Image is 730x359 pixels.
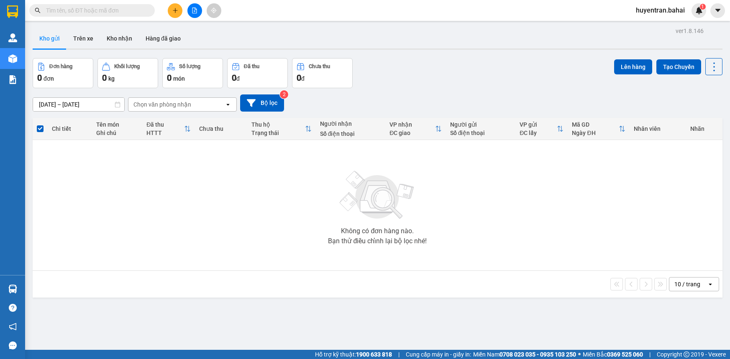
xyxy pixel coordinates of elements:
[207,3,221,18] button: aim
[389,121,435,128] div: VP nhận
[607,351,643,358] strong: 0369 525 060
[247,118,316,140] th: Toggle SortBy
[583,350,643,359] span: Miền Bắc
[179,64,200,69] div: Số lượng
[251,130,305,136] div: Trạng thái
[244,64,259,69] div: Đã thu
[320,120,382,127] div: Người nhận
[520,130,557,136] div: ĐC lấy
[707,281,714,288] svg: open
[614,59,652,74] button: Lên hàng
[102,73,107,83] span: 0
[236,75,240,82] span: đ
[309,64,330,69] div: Chưa thu
[232,73,236,83] span: 0
[52,125,88,132] div: Chi tiết
[301,75,305,82] span: đ
[7,5,18,18] img: logo-vxr
[35,8,41,13] span: search
[701,4,704,10] span: 1
[710,3,725,18] button: caret-down
[187,3,202,18] button: file-add
[142,118,195,140] th: Toggle SortBy
[199,125,243,132] div: Chưa thu
[389,130,435,136] div: ĐC giao
[714,7,722,14] span: caret-down
[515,118,568,140] th: Toggle SortBy
[33,98,124,111] input: Select a date range.
[133,100,191,109] div: Chọn văn phòng nhận
[100,28,139,48] button: Kho nhận
[406,350,471,359] span: Cung cấp máy in - giấy in:
[656,59,701,74] button: Tạo Chuyến
[225,101,231,108] svg: open
[634,125,682,132] div: Nhân viên
[520,121,557,128] div: VP gửi
[227,58,288,88] button: Đã thu0đ
[280,90,288,99] sup: 2
[578,353,581,356] span: ⚪️
[146,130,184,136] div: HTTT
[44,75,54,82] span: đơn
[172,8,178,13] span: plus
[328,238,427,244] div: Bạn thử điều chỉnh lại bộ lọc nhé!
[240,94,284,112] button: Bộ lọc
[572,121,619,128] div: Mã GD
[162,58,223,88] button: Số lượng0món
[251,121,305,128] div: Thu hộ
[568,118,630,140] th: Toggle SortBy
[37,73,42,83] span: 0
[356,351,392,358] strong: 1900 633 818
[398,350,400,359] span: |
[297,73,301,83] span: 0
[700,4,706,10] sup: 1
[629,5,692,15] span: huyentran.bahai
[8,54,17,63] img: warehouse-icon
[108,75,115,82] span: kg
[167,73,172,83] span: 0
[695,7,703,14] img: icon-new-feature
[114,64,140,69] div: Khối lượng
[649,350,651,359] span: |
[8,33,17,42] img: warehouse-icon
[97,58,158,88] button: Khối lượng0kg
[9,323,17,331] span: notification
[674,280,700,288] div: 10 / trang
[385,118,446,140] th: Toggle SortBy
[192,8,197,13] span: file-add
[96,121,138,128] div: Tên món
[473,350,576,359] span: Miền Nam
[336,166,419,224] img: svg+xml;base64,PHN2ZyBjbGFzcz0ibGlzdC1wbHVnX19zdmciIHhtbG5zPSJodHRwOi8vd3d3LnczLm9yZy8yMDAwL3N2Zy...
[139,28,187,48] button: Hàng đã giao
[168,3,182,18] button: plus
[33,58,93,88] button: Đơn hàng0đơn
[292,58,353,88] button: Chưa thu0đ
[67,28,100,48] button: Trên xe
[572,130,619,136] div: Ngày ĐH
[315,350,392,359] span: Hỗ trợ kỹ thuật:
[8,285,17,293] img: warehouse-icon
[676,26,704,36] div: ver 1.8.146
[690,125,718,132] div: Nhãn
[320,130,382,137] div: Số điện thoại
[341,228,414,234] div: Không có đơn hàng nào.
[450,121,512,128] div: Người gửi
[9,341,17,349] span: message
[49,64,72,69] div: Đơn hàng
[146,121,184,128] div: Đã thu
[173,75,185,82] span: món
[9,304,17,312] span: question-circle
[450,130,512,136] div: Số điện thoại
[46,6,145,15] input: Tìm tên, số ĐT hoặc mã đơn
[96,130,138,136] div: Ghi chú
[33,28,67,48] button: Kho gửi
[684,351,689,357] span: copyright
[8,75,17,84] img: solution-icon
[211,8,217,13] span: aim
[499,351,576,358] strong: 0708 023 035 - 0935 103 250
